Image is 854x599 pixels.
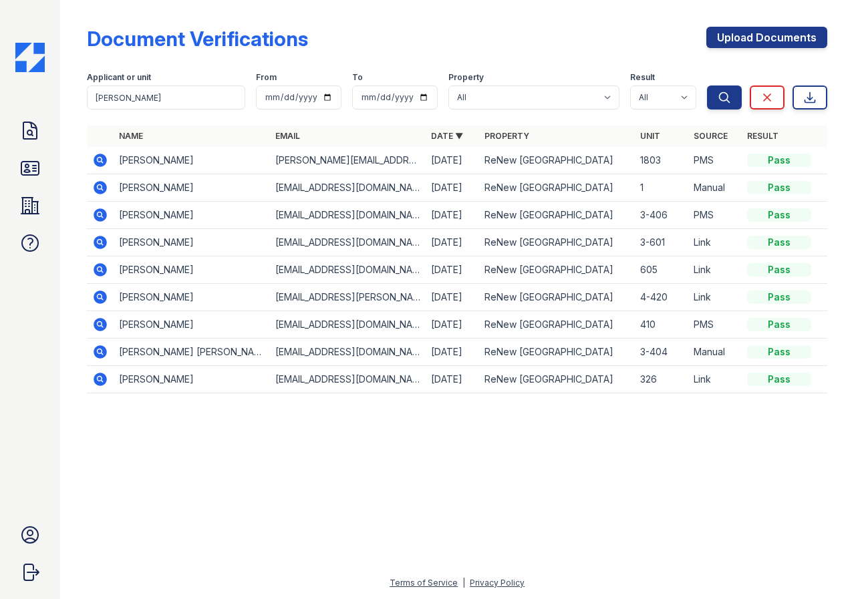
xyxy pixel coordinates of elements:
[747,373,811,386] div: Pass
[270,229,426,256] td: [EMAIL_ADDRESS][DOMAIN_NAME]
[688,229,742,256] td: Link
[688,174,742,202] td: Manual
[119,131,143,141] a: Name
[635,229,688,256] td: 3-601
[484,131,529,141] a: Property
[270,284,426,311] td: [EMAIL_ADDRESS][PERSON_NAME][DOMAIN_NAME]
[694,131,728,141] a: Source
[431,131,463,141] a: Date ▼
[688,147,742,174] td: PMS
[426,256,479,284] td: [DATE]
[426,174,479,202] td: [DATE]
[479,202,635,229] td: ReNew [GEOGRAPHIC_DATA]
[479,174,635,202] td: ReNew [GEOGRAPHIC_DATA]
[747,290,811,304] div: Pass
[352,72,363,83] label: To
[270,202,426,229] td: [EMAIL_ADDRESS][DOMAIN_NAME]
[114,174,269,202] td: [PERSON_NAME]
[426,366,479,393] td: [DATE]
[87,27,308,51] div: Document Verifications
[15,43,45,72] img: CE_Icon_Blue-c292c112584629df590d857e76928e9f676e5b41ef8f769ba2f05ee15b207248.png
[630,72,655,83] label: Result
[270,256,426,284] td: [EMAIL_ADDRESS][DOMAIN_NAME]
[635,147,688,174] td: 1803
[635,174,688,202] td: 1
[688,339,742,366] td: Manual
[275,131,300,141] a: Email
[479,147,635,174] td: ReNew [GEOGRAPHIC_DATA]
[270,311,426,339] td: [EMAIL_ADDRESS][DOMAIN_NAME]
[635,311,688,339] td: 410
[114,284,269,311] td: [PERSON_NAME]
[114,366,269,393] td: [PERSON_NAME]
[479,366,635,393] td: ReNew [GEOGRAPHIC_DATA]
[390,578,458,588] a: Terms of Service
[635,339,688,366] td: 3-404
[747,263,811,276] div: Pass
[426,284,479,311] td: [DATE]
[640,131,660,141] a: Unit
[426,339,479,366] td: [DATE]
[747,345,811,359] div: Pass
[114,339,269,366] td: [PERSON_NAME] [PERSON_NAME]
[426,202,479,229] td: [DATE]
[462,578,465,588] div: |
[270,147,426,174] td: [PERSON_NAME][EMAIL_ADDRESS][DOMAIN_NAME]
[635,256,688,284] td: 605
[747,154,811,167] div: Pass
[688,284,742,311] td: Link
[747,181,811,194] div: Pass
[256,72,277,83] label: From
[635,202,688,229] td: 3-406
[688,311,742,339] td: PMS
[747,236,811,249] div: Pass
[114,147,269,174] td: [PERSON_NAME]
[706,27,827,48] a: Upload Documents
[479,284,635,311] td: ReNew [GEOGRAPHIC_DATA]
[479,256,635,284] td: ReNew [GEOGRAPHIC_DATA]
[747,208,811,222] div: Pass
[426,311,479,339] td: [DATE]
[426,147,479,174] td: [DATE]
[426,229,479,256] td: [DATE]
[747,131,778,141] a: Result
[479,339,635,366] td: ReNew [GEOGRAPHIC_DATA]
[688,202,742,229] td: PMS
[87,85,245,110] input: Search by name, email, or unit number
[635,284,688,311] td: 4-420
[114,311,269,339] td: [PERSON_NAME]
[114,229,269,256] td: [PERSON_NAME]
[114,256,269,284] td: [PERSON_NAME]
[688,256,742,284] td: Link
[270,339,426,366] td: [EMAIL_ADDRESS][DOMAIN_NAME]
[270,174,426,202] td: [EMAIL_ADDRESS][DOMAIN_NAME]
[448,72,484,83] label: Property
[87,72,151,83] label: Applicant or unit
[688,366,742,393] td: Link
[479,311,635,339] td: ReNew [GEOGRAPHIC_DATA]
[470,578,525,588] a: Privacy Policy
[479,229,635,256] td: ReNew [GEOGRAPHIC_DATA]
[747,318,811,331] div: Pass
[270,366,426,393] td: [EMAIL_ADDRESS][DOMAIN_NAME]
[635,366,688,393] td: 326
[114,202,269,229] td: [PERSON_NAME]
